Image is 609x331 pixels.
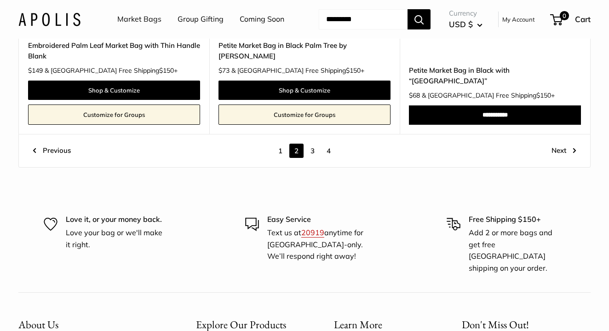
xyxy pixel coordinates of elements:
[551,12,591,27] a: 0 Cart
[28,66,43,75] span: $149
[273,144,287,158] a: 1
[159,66,174,75] span: $150
[449,17,483,32] button: USD $
[28,40,200,62] a: Embroidered Palm Leaf Market Bag with Thin Handle Blank
[409,91,420,99] span: $68
[28,81,200,100] a: Shop & Customize
[218,40,391,62] a: Petite Market Bag in Black Palm Tree by [PERSON_NAME]
[322,144,336,158] a: 4
[18,12,80,26] img: Apolis
[536,91,551,99] span: $150
[218,81,391,100] a: Shop & Customize
[28,105,200,125] a: Customize for Groups
[218,66,230,75] span: $73
[267,214,364,226] p: Easy Service
[409,65,581,87] a: Petite Market Bag in Black with “[GEOGRAPHIC_DATA]”
[575,14,591,24] span: Cart
[117,12,161,26] a: Market Bags
[469,227,566,274] p: Add 2 or more bags and get free [GEOGRAPHIC_DATA] shipping on your order.
[449,19,473,29] span: USD $
[502,14,535,25] a: My Account
[301,228,324,237] a: 20919
[560,11,569,20] span: 0
[469,214,566,226] p: Free Shipping $150+
[45,67,178,74] span: & [GEOGRAPHIC_DATA] Free Shipping +
[422,92,555,99] span: & [GEOGRAPHIC_DATA] Free Shipping +
[305,144,320,158] a: 3
[7,296,98,324] iframe: Sign Up via Text for Offers
[178,12,224,26] a: Group Gifting
[289,144,304,158] span: 2
[267,227,364,262] p: Text us at anytime for [GEOGRAPHIC_DATA]-only. We’ll respond right away!
[408,9,431,29] button: Search
[231,67,364,74] span: & [GEOGRAPHIC_DATA] Free Shipping +
[218,105,391,125] a: Customize for Groups
[346,66,361,75] span: $150
[33,144,71,158] a: Previous
[449,7,483,20] span: Currency
[319,9,408,29] input: Search...
[240,12,284,26] a: Coming Soon
[66,214,163,226] p: Love it, or your money back.
[552,144,576,158] a: Next
[66,227,163,250] p: Love your bag or we'll make it right.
